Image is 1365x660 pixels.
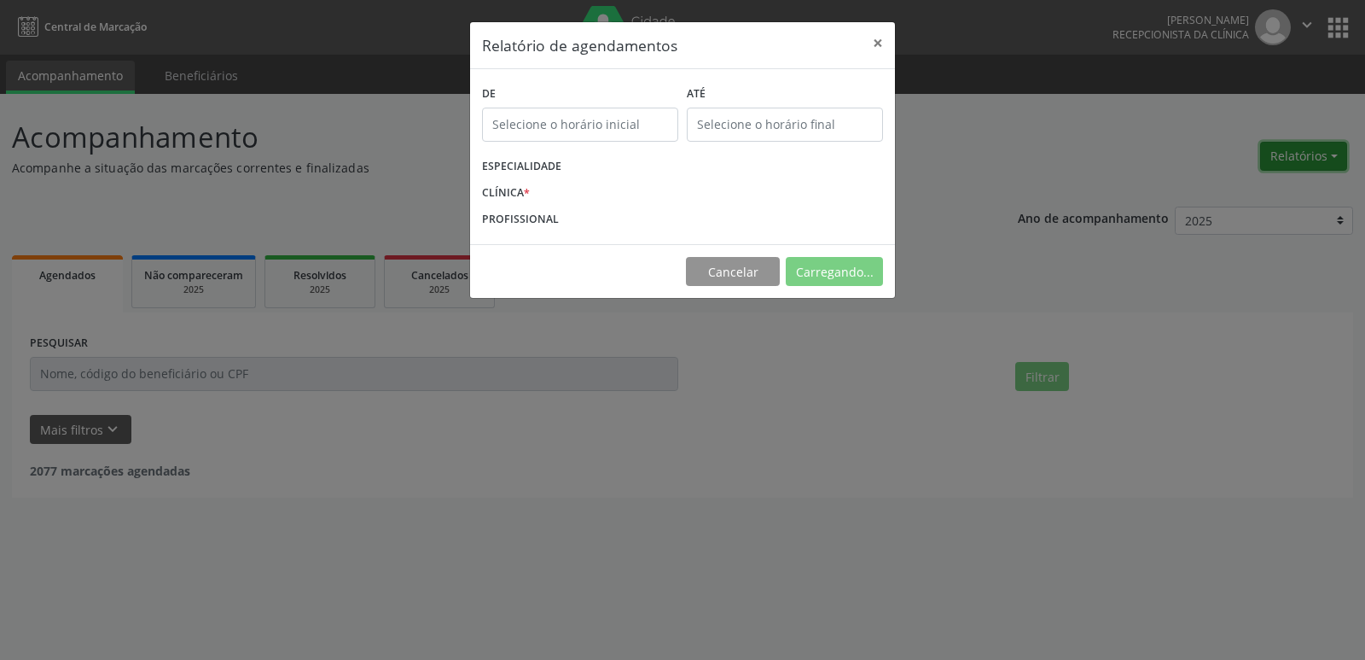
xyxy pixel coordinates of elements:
input: Selecione o horário inicial [482,108,678,142]
label: CLÍNICA [482,180,530,207]
h5: Relatório de agendamentos [482,34,677,56]
label: ATÉ [687,81,883,108]
label: PROFISSIONAL [482,206,559,232]
label: ESPECIALIDADE [482,154,561,180]
button: Carregando... [786,257,883,286]
label: De [482,81,678,108]
button: Close [861,22,895,64]
button: Cancelar [686,257,780,286]
input: Selecione o horário final [687,108,883,142]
